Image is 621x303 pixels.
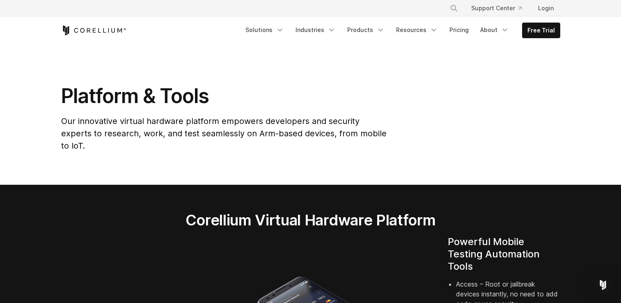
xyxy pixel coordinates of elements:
a: Industries [291,23,341,37]
div: Open Intercom Messenger [593,275,613,295]
h1: Platform & Tools [61,84,388,108]
div: Navigation Menu [241,23,560,38]
a: Login [532,1,560,16]
a: About [475,23,514,37]
a: Products [342,23,390,37]
h4: Powerful Mobile Testing Automation Tools [448,236,560,273]
a: Solutions [241,23,289,37]
button: Search [447,1,461,16]
h2: Corellium Virtual Hardware Platform [147,211,474,229]
a: Corellium Home [61,25,126,35]
span: Our innovative virtual hardware platform empowers developers and security experts to research, wo... [61,116,387,151]
a: Pricing [445,23,474,37]
div: Navigation Menu [440,1,560,16]
a: Resources [391,23,443,37]
a: Support Center [465,1,528,16]
a: Free Trial [522,23,560,38]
